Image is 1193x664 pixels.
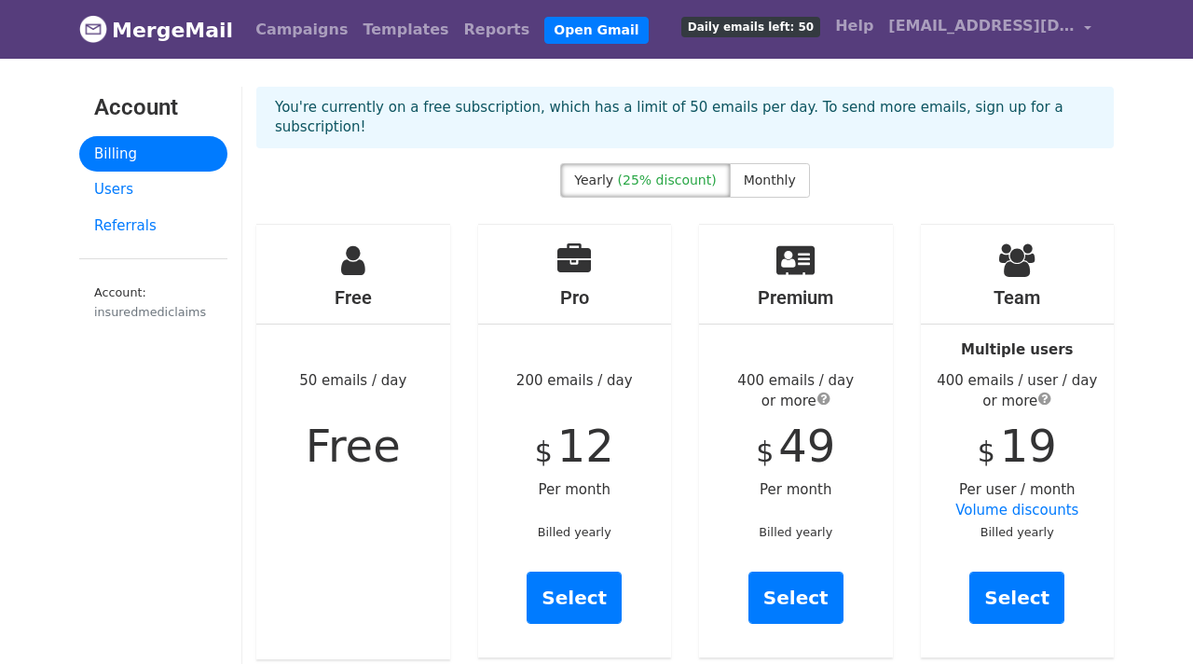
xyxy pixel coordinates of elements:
[535,436,553,468] span: $
[256,286,450,309] h4: Free
[921,286,1115,309] h4: Team
[1000,420,1057,472] span: 19
[618,173,717,187] span: (25% discount)
[888,15,1075,37] span: [EMAIL_ADDRESS][DOMAIN_NAME]
[79,10,233,49] a: MergeMail
[748,572,843,624] a: Select
[881,7,1099,51] a: [EMAIL_ADDRESS][DOMAIN_NAME]
[574,173,613,187] span: Yearly
[544,17,648,44] a: Open Gmail
[980,525,1054,539] small: Billed yearly
[94,285,213,321] small: Account:
[921,225,1115,657] div: Per user / month
[955,502,1078,519] a: Volume discounts
[79,15,107,43] img: MergeMail logo
[557,420,614,472] span: 12
[538,525,611,539] small: Billed yearly
[699,370,893,412] div: 400 emails / day or more
[699,225,893,657] div: Per month
[969,572,1064,624] a: Select
[681,17,820,37] span: Daily emails left: 50
[778,420,835,472] span: 49
[759,525,832,539] small: Billed yearly
[978,436,995,468] span: $
[79,136,227,173] a: Billing
[756,436,774,468] span: $
[744,173,796,187] span: Monthly
[256,225,450,659] div: 50 emails / day
[79,208,227,244] a: Referrals
[674,7,828,45] a: Daily emails left: 50
[355,11,456,48] a: Templates
[457,11,538,48] a: Reports
[94,94,213,121] h3: Account
[275,98,1095,137] p: You're currently on a free subscription, which has a limit of 50 emails per day. To send more ema...
[699,286,893,309] h4: Premium
[79,172,227,208] a: Users
[306,420,401,472] span: Free
[527,572,622,624] a: Select
[828,7,881,45] a: Help
[921,370,1115,412] div: 400 emails / user / day or more
[478,286,672,309] h4: Pro
[961,341,1073,358] strong: Multiple users
[248,11,355,48] a: Campaigns
[478,225,672,657] div: 200 emails / day Per month
[94,303,213,321] div: insuredmediclaims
